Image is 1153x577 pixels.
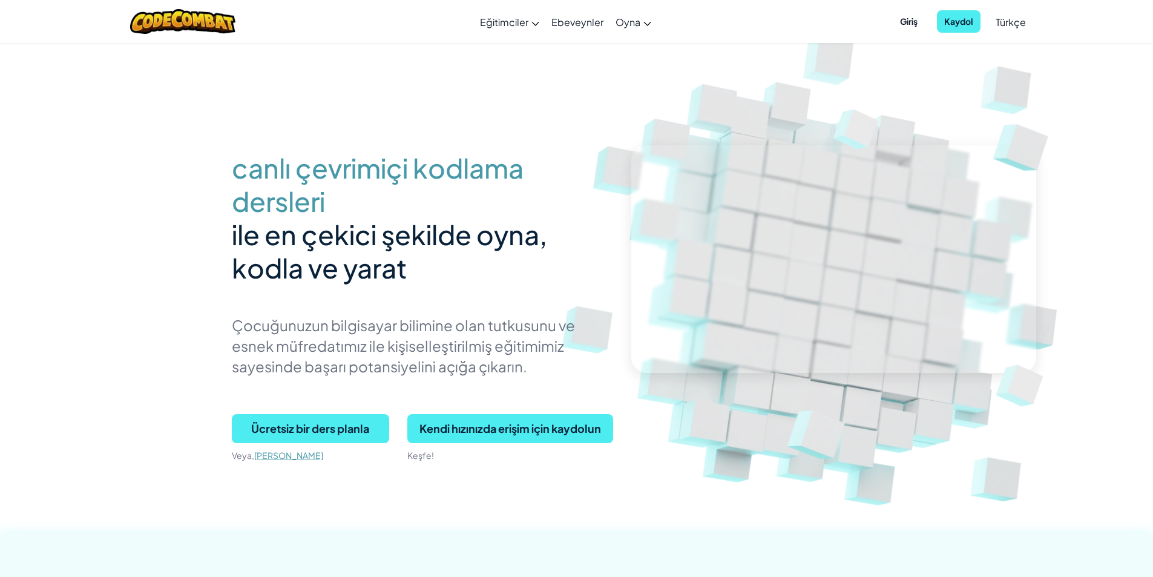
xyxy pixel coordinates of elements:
span: Türkçe [996,16,1026,28]
img: CodeCombat logo [130,9,236,34]
button: Kaydol [937,10,981,33]
button: Ücretsiz bir ders planla [232,414,389,443]
span: Eğitimciler [480,16,528,28]
button: Giriş [893,10,925,33]
img: Overlap cubes [971,91,1077,194]
img: Overlap cubes [764,376,875,484]
a: Türkçe [990,5,1032,38]
span: Oyna [616,16,640,28]
button: Kendi hızınızda erişim için kaydolun [407,414,613,443]
img: Overlap cubes [977,345,1066,425]
img: Overlap cubes [815,90,900,167]
span: Keşfe! [407,450,434,461]
a: [PERSON_NAME] [254,450,323,461]
span: ile en çekici şekilde oyna, kodla ve yarat [232,217,547,285]
a: Oyna [609,5,657,38]
span: Veya, [232,450,254,461]
a: Eğitimciler [474,5,545,38]
p: Çocuğunuzun bilgisayar bilimine olan tutkusunu ve esnek müfredatımız ile kişiselleştirilmiş eğiti... [232,315,613,377]
a: Ebeveynler [545,5,609,38]
span: canlı çevrimiçi kodlama dersleri [232,151,613,218]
